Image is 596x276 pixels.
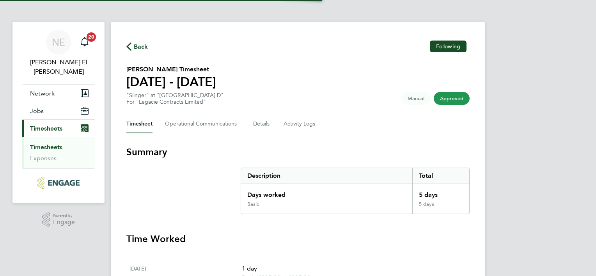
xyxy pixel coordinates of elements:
[242,264,460,273] p: 1 day
[430,41,467,52] button: Following
[30,90,55,97] span: Network
[37,177,79,189] img: legacie-logo-retina.png
[401,92,431,105] span: This timesheet was manually created.
[165,115,241,133] button: Operational Communications
[52,37,65,47] span: NE
[22,85,95,102] button: Network
[412,184,469,201] div: 5 days
[241,168,412,184] div: Description
[53,219,75,226] span: Engage
[30,125,62,132] span: Timesheets
[436,43,460,50] span: Following
[126,74,216,90] h1: [DATE] - [DATE]
[22,177,95,189] a: Go to home page
[30,107,44,115] span: Jobs
[126,233,470,245] h3: Time Worked
[53,212,75,219] span: Powered by
[134,42,148,51] span: Back
[412,168,469,184] div: Total
[22,30,95,76] a: NE[PERSON_NAME] El [PERSON_NAME]
[30,154,57,162] a: Expenses
[412,201,469,214] div: 5 days
[247,201,259,207] div: Basic
[22,137,95,168] div: Timesheets
[22,58,95,76] span: Nora El Gendy
[12,22,105,203] nav: Main navigation
[126,65,216,74] h2: [PERSON_NAME] Timesheet
[42,212,75,227] a: Powered byEngage
[126,146,470,158] h3: Summary
[253,115,271,133] button: Details
[30,143,62,151] a: Timesheets
[22,120,95,137] button: Timesheets
[241,168,470,214] div: Summary
[241,184,412,201] div: Days worked
[126,41,148,51] button: Back
[126,92,223,105] div: "Slinger" at "[GEOGRAPHIC_DATA] D"
[126,115,153,133] button: Timesheet
[87,32,96,42] span: 20
[77,30,92,55] a: 20
[126,99,223,105] div: For "Legacie Contracts Limited"
[284,115,316,133] button: Activity Logs
[22,102,95,119] button: Jobs
[434,92,470,105] span: This timesheet has been approved.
